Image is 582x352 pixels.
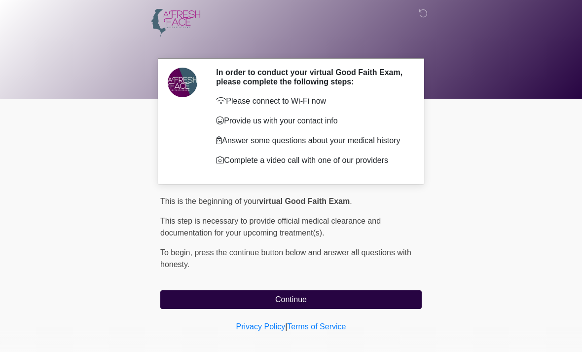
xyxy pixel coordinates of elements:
span: . [350,197,352,205]
span: This is the beginning of your [160,197,259,205]
p: Complete a video call with one of our providers [216,155,407,166]
a: Terms of Service [287,322,346,331]
p: Please connect to Wi-Fi now [216,95,407,107]
p: Provide us with your contact info [216,115,407,127]
strong: virtual Good Faith Exam [259,197,350,205]
img: Agent Avatar [168,68,197,97]
button: Continue [160,290,422,309]
a: | [285,322,287,331]
span: To begin, [160,248,194,257]
a: Privacy Policy [236,322,286,331]
span: press the continue button below and answer all questions with honesty. [160,248,411,269]
p: Answer some questions about your medical history [216,135,407,147]
span: This step is necessary to provide official medical clearance and documentation for your upcoming ... [160,217,381,237]
img: A Fresh Face Aesthetics Inc Logo [150,7,201,38]
h2: In order to conduct your virtual Good Faith Exam, please complete the following steps: [216,68,407,86]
